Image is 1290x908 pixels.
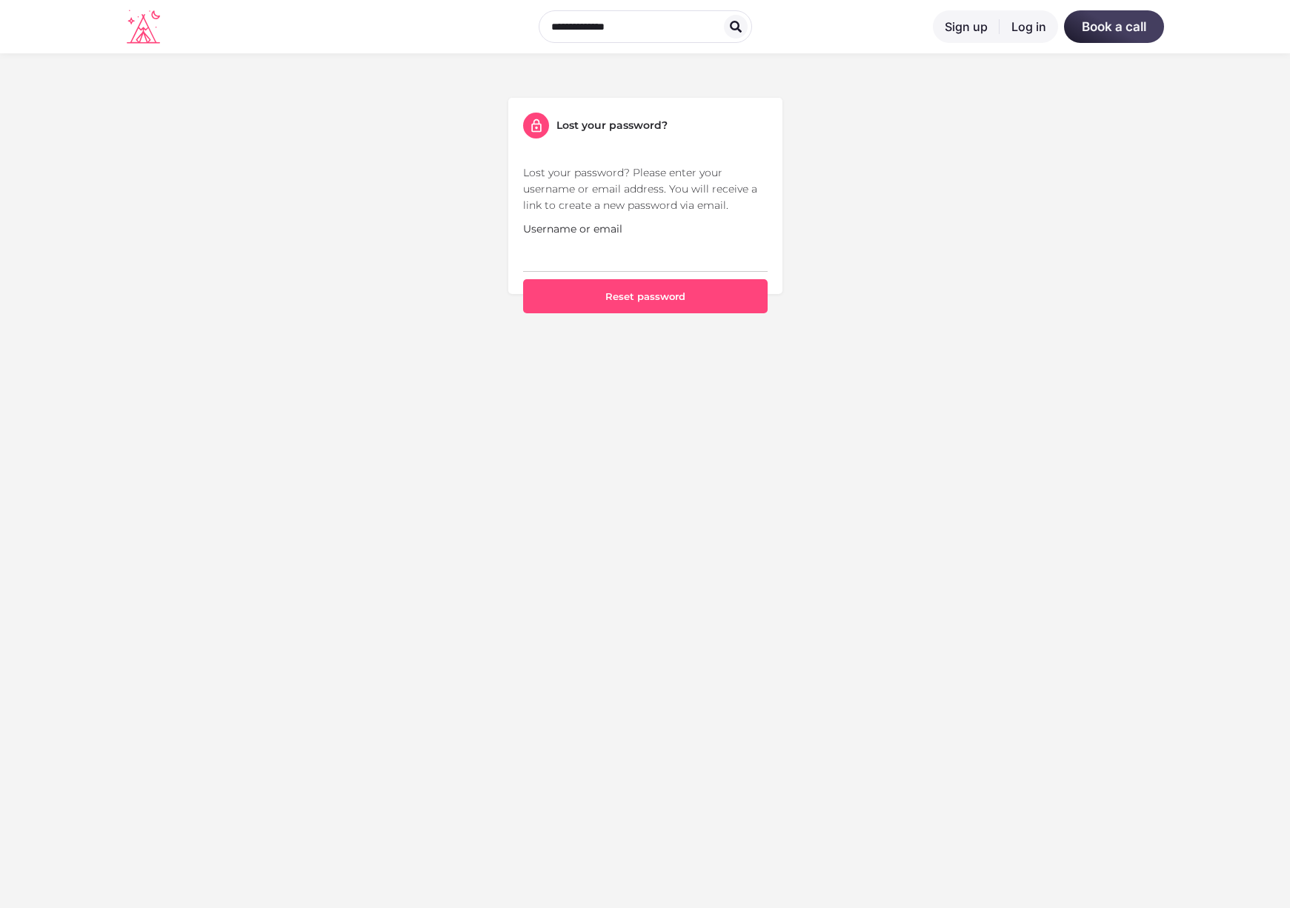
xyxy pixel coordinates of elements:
[523,164,768,213] p: Lost your password? Please enter your username or email address. You will receive a link to creat...
[1000,10,1058,43] a: Log in
[556,118,668,133] h5: Lost your password?
[523,279,768,313] button: Reset password
[1064,10,1164,43] a: Book a call
[933,10,1000,43] a: Sign up
[523,221,622,237] label: Username or email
